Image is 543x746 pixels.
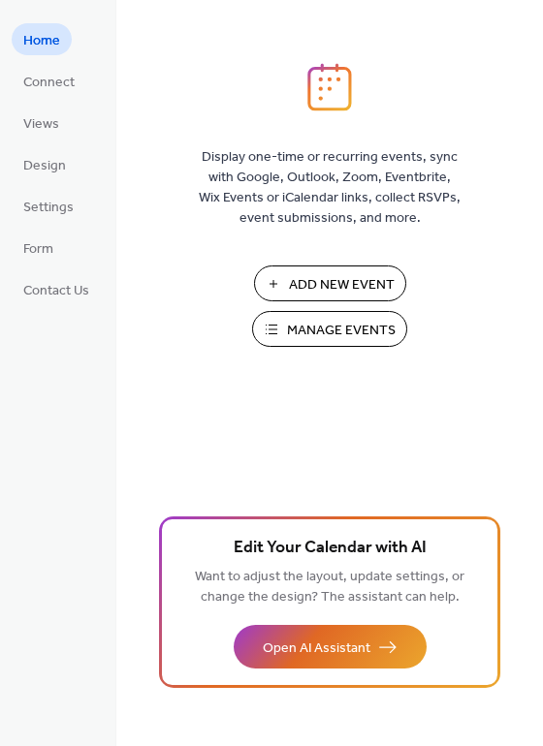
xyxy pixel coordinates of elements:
span: Contact Us [23,281,89,301]
a: Connect [12,65,86,97]
span: Add New Event [289,275,395,295]
a: Views [12,107,71,139]
span: Views [23,114,59,135]
a: Home [12,23,72,55]
span: Open AI Assistant [263,638,370,659]
a: Contact Us [12,273,101,305]
button: Add New Event [254,265,406,301]
span: Home [23,31,60,51]
span: Connect [23,73,75,93]
span: Display one-time or recurring events, sync with Google, Outlook, Zoom, Eventbrite, Wix Events or ... [199,147,461,229]
span: Manage Events [287,321,396,341]
span: Want to adjust the layout, update settings, or change the design? The assistant can help. [195,564,464,610]
span: Edit Your Calendar with AI [234,535,427,562]
button: Open AI Assistant [234,625,427,668]
a: Form [12,232,65,264]
span: Settings [23,198,74,218]
span: Design [23,156,66,176]
a: Design [12,148,78,180]
span: Form [23,239,53,260]
a: Settings [12,190,85,222]
img: logo_icon.svg [307,63,352,111]
button: Manage Events [252,311,407,347]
